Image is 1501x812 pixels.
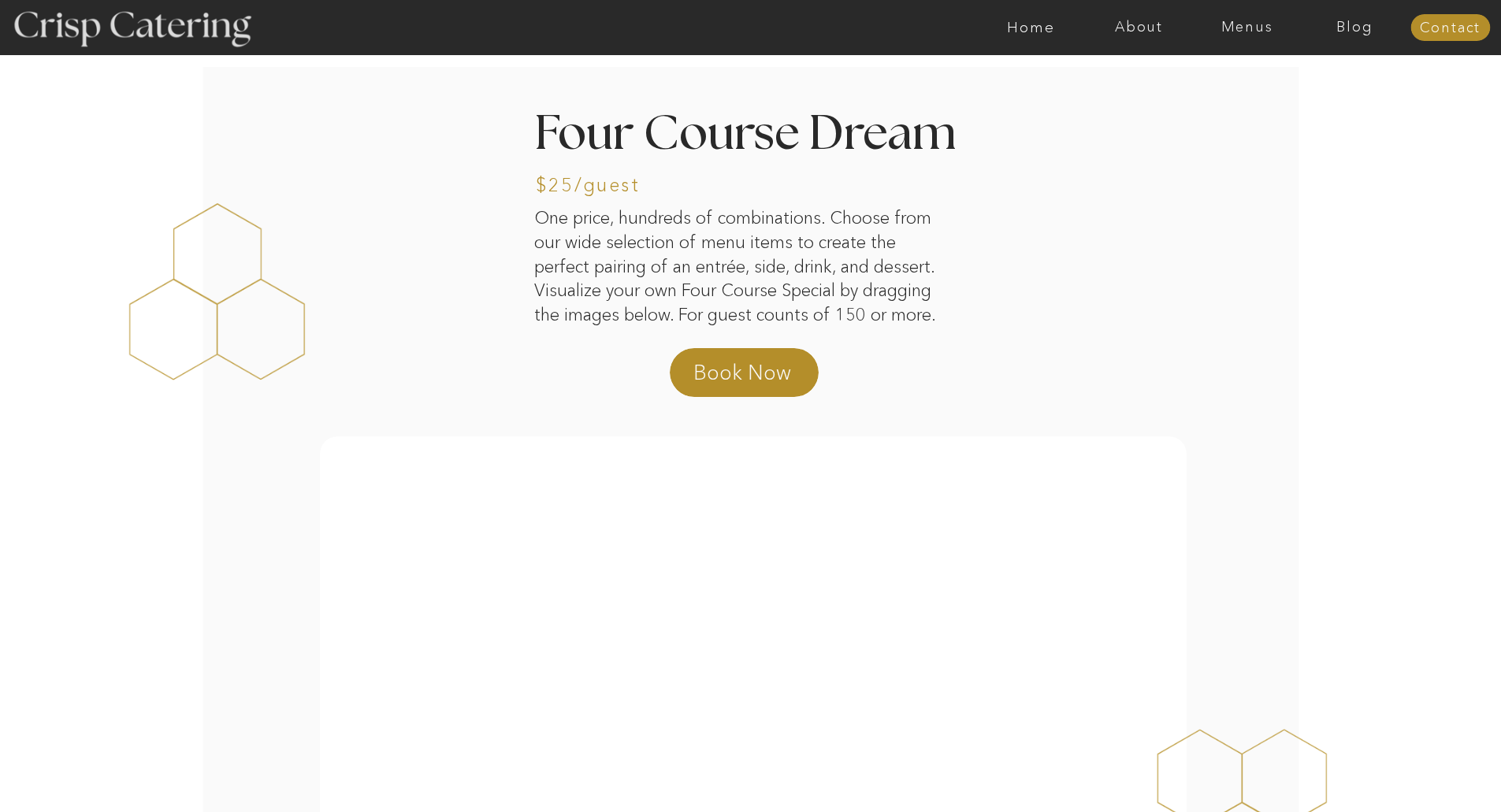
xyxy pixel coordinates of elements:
[1193,20,1301,35] a: Menus
[1301,20,1409,35] a: Blog
[977,20,1085,35] a: Home
[1085,20,1193,35] a: About
[534,206,953,307] p: One price, hundreds of combinations. Choose from our wide selection of menu items to create the p...
[534,111,968,164] h2: Four Course Dream
[536,176,667,198] h3: $25/guest
[693,358,832,396] a: Book Now
[1410,20,1490,36] a: Contact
